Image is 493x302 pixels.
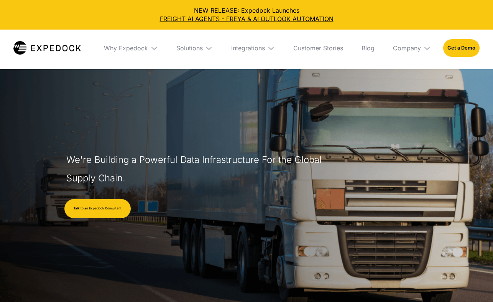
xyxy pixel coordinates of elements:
[393,44,421,52] div: Company
[64,199,131,218] a: Talk to an Expedock Consultant
[287,30,349,66] a: Customer Stories
[6,6,487,23] div: NEW RELEASE: Expedock Launches
[66,151,325,188] h1: We're Building a Powerful Data Infrastructure For the Global Supply Chain.
[6,15,487,23] a: FREIGHT AI AGENTS - FREYA & AI OUTLOOK AUTOMATION
[104,44,148,52] div: Why Expedock
[355,30,381,66] a: Blog
[176,44,203,52] div: Solutions
[443,39,480,57] a: Get a Demo
[231,44,265,52] div: Integrations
